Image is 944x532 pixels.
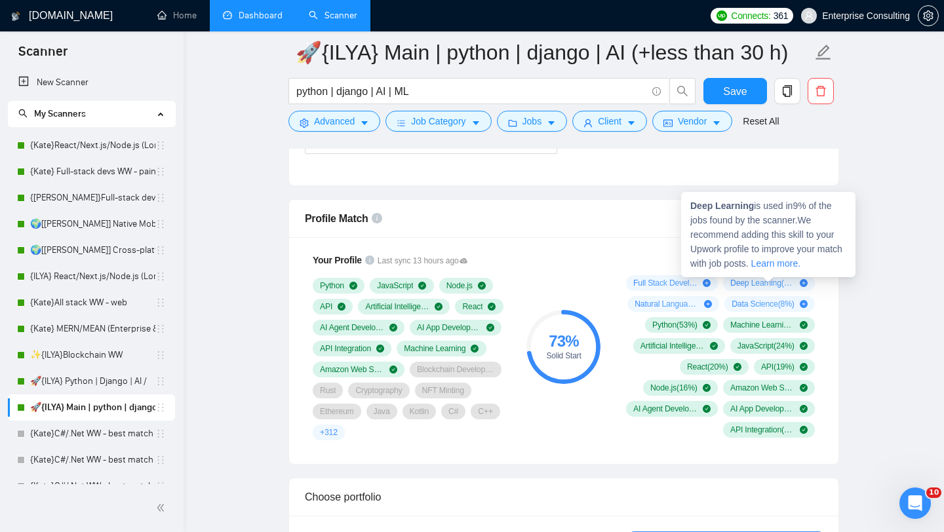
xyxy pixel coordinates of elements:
[918,10,939,21] a: setting
[633,404,698,414] span: AI Agent Development ( 10 %)
[157,10,197,21] a: homeHome
[155,245,166,256] span: holder
[448,406,458,417] span: C#
[633,278,698,288] span: Full Stack Development ( 43 %)
[8,473,175,499] li: {Kate}C#/.Net WW - best match (<1 month)
[446,280,473,291] span: Node.js
[30,159,155,185] a: {Kate} Full-stack devs WW - pain point
[30,185,155,211] a: {[PERSON_NAME]}Full-stack devs WW (<1 month) - pain point
[155,402,166,413] span: holder
[18,108,86,119] span: My Scanners
[703,321,711,329] span: check-circle
[640,341,705,351] span: Artificial Intelligence ( 30 %)
[223,10,283,21] a: dashboardDashboard
[800,300,808,308] span: plus-circle
[305,478,823,516] div: Choose portfolio
[627,118,636,128] span: caret-down
[703,279,711,287] span: plus-circle
[815,44,832,61] span: edit
[717,10,727,21] img: upwork-logo.png
[583,118,593,128] span: user
[918,5,939,26] button: setting
[155,140,166,151] span: holder
[8,368,175,394] li: 🚀{ILYA} Python | Django | AI /
[11,6,20,27] img: logo
[320,301,332,312] span: API
[478,282,486,290] span: check-circle
[320,385,336,396] span: Rust
[155,455,166,465] span: holder
[652,320,698,330] span: Python ( 53 %)
[155,297,166,308] span: holder
[156,501,169,514] span: double-left
[378,255,468,267] span: Last sync 13 hours ago
[8,263,175,290] li: {ILYA} React/Next.js/Node.js (Long-term, All Niches)
[355,385,402,396] span: Cryptography
[397,118,406,128] span: bars
[462,301,482,312] span: React
[704,300,712,308] span: plus-circle
[30,447,155,473] a: {Kate}C#/.Net WW - best match (not preferred location)
[34,108,86,119] span: My Scanners
[30,368,155,394] a: 🚀{ILYA} Python | Django | AI /
[8,211,175,237] li: 🌍[Kate] Native Mobile WW
[365,256,374,265] span: info-circle
[313,255,362,265] span: Your Profile
[730,425,795,435] span: API Integration ( 8 %)
[808,78,834,104] button: delete
[155,271,166,282] span: holder
[8,237,175,263] li: 🌍[Kate] Cross-platform Mobile WW
[774,9,788,23] span: 361
[30,394,155,421] a: 🚀{ILYA} Main | python | django | AI (+less than 30 h)
[30,421,155,447] a: {Kate}C#/.Net WW - best match
[374,406,390,417] span: Java
[30,211,155,237] a: 🌍[[PERSON_NAME]] Native Mobile WW
[404,343,465,354] span: Machine Learning
[155,481,166,491] span: holder
[155,166,166,177] span: holder
[663,118,673,128] span: idcard
[30,342,155,368] a: ✨{ILYA}Blockchain WW
[320,427,338,438] span: + 312
[690,200,842,269] span: is used in 9 % of the jobs found by the scanner. We recommend adding this skill to your Upwork pr...
[710,342,718,350] span: check-circle
[296,83,646,100] input: Search Freelance Jobs...
[703,384,711,392] span: check-circle
[526,352,600,360] div: Solid Start
[652,111,732,132] button: idcardVendorcaret-down
[687,362,728,372] span: React ( 20 %)
[372,213,382,223] span: info-circle
[899,487,931,519] iframe: Intercom live chat
[800,426,808,434] span: check-circle
[926,487,941,498] span: 10
[774,78,800,104] button: copy
[18,109,28,118] span: search
[804,11,814,20] span: user
[30,132,155,159] a: {Kate}React/Next.js/Node.js (Long-term, All Niches)
[670,85,695,97] span: search
[8,290,175,316] li: {Kate}All stack WW - web
[761,362,795,372] span: API ( 19 %)
[30,316,155,342] a: {Kate} MERN/MEAN (Enterprise & SaaS)
[808,85,833,97] span: delete
[478,406,493,417] span: C++
[8,185,175,211] li: {Kate}Full-stack devs WW (<1 month) - pain point
[800,405,808,413] span: check-circle
[30,290,155,316] a: {Kate}All stack WW - web
[320,322,384,333] span: AI Agent Development
[320,343,371,354] span: API Integration
[598,114,621,128] span: Client
[751,258,800,269] a: Learn more.
[730,383,795,393] span: Amazon Web Services ( 11 %)
[522,114,542,128] span: Jobs
[497,111,568,132] button: folderJobscaret-down
[678,114,707,128] span: Vendor
[918,10,938,21] span: setting
[8,42,78,69] span: Scanner
[385,111,491,132] button: barsJob Categorycaret-down
[8,159,175,185] li: {Kate} Full-stack devs WW - pain point
[411,114,465,128] span: Job Category
[320,364,384,375] span: Amazon Web Services
[288,111,380,132] button: settingAdvancedcaret-down
[30,263,155,290] a: {ILYA} React/Next.js/Node.js (Long-term, All Niches)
